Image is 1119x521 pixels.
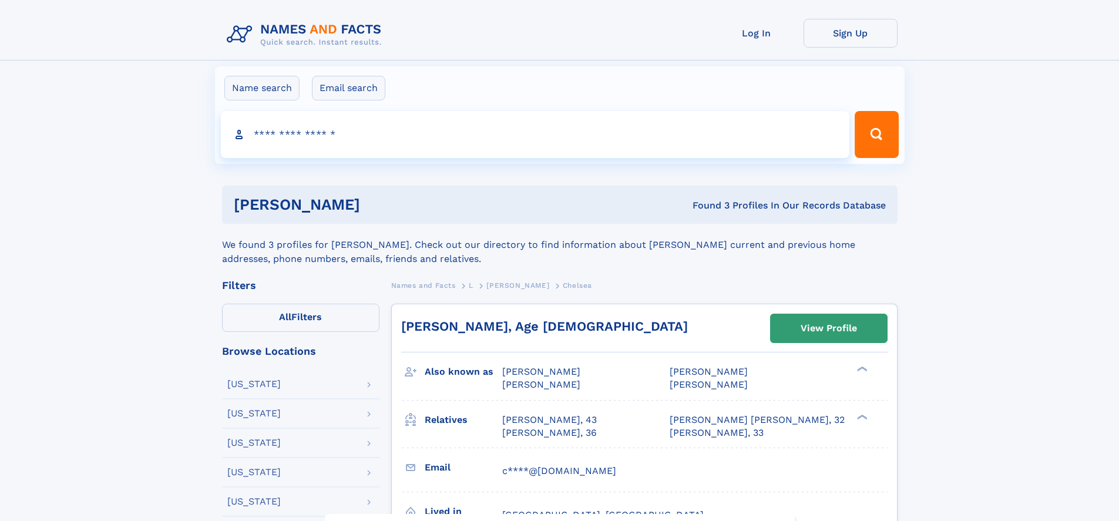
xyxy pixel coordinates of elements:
[502,414,597,426] a: [PERSON_NAME], 43
[401,319,688,334] a: [PERSON_NAME], Age [DEMOGRAPHIC_DATA]
[222,224,898,266] div: We found 3 profiles for [PERSON_NAME]. Check out our directory to find information about [PERSON_...
[227,468,281,477] div: [US_STATE]
[486,278,549,293] a: [PERSON_NAME]
[279,311,291,322] span: All
[486,281,549,290] span: [PERSON_NAME]
[469,278,473,293] a: L
[502,366,580,377] span: [PERSON_NAME]
[425,362,502,382] h3: Also known as
[234,197,526,212] h1: [PERSON_NAME]
[222,346,379,357] div: Browse Locations
[227,379,281,389] div: [US_STATE]
[222,280,379,291] div: Filters
[855,111,898,158] button: Search Button
[804,19,898,48] a: Sign Up
[526,199,886,212] div: Found 3 Profiles In Our Records Database
[222,304,379,332] label: Filters
[502,426,597,439] a: [PERSON_NAME], 36
[221,111,850,158] input: search input
[425,410,502,430] h3: Relatives
[854,413,868,421] div: ❯
[502,379,580,390] span: [PERSON_NAME]
[710,19,804,48] a: Log In
[224,76,300,100] label: Name search
[670,414,845,426] a: [PERSON_NAME] [PERSON_NAME], 32
[670,379,748,390] span: [PERSON_NAME]
[670,426,764,439] a: [PERSON_NAME], 33
[469,281,473,290] span: L
[670,366,748,377] span: [PERSON_NAME]
[502,509,704,520] span: [GEOGRAPHIC_DATA], [GEOGRAPHIC_DATA]
[227,497,281,506] div: [US_STATE]
[771,314,887,342] a: View Profile
[391,278,456,293] a: Names and Facts
[227,438,281,448] div: [US_STATE]
[563,281,592,290] span: Chelsea
[425,458,502,478] h3: Email
[854,365,868,373] div: ❯
[801,315,857,342] div: View Profile
[227,409,281,418] div: [US_STATE]
[222,19,391,51] img: Logo Names and Facts
[312,76,385,100] label: Email search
